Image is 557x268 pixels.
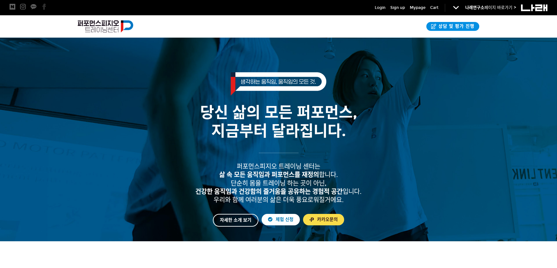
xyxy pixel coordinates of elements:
[303,214,344,225] a: 카카오문의
[231,180,327,187] span: 단순히 몸을 트레이닝 하는 곳이 아닌,
[200,103,357,140] span: 당신 삶의 모든 퍼포먼스, 지금부터 달라집니다.
[231,72,326,95] img: 생각하는 움직임, 움직임의 모든 것.
[262,214,300,225] a: 체험 신청
[426,22,479,31] a: 상담 및 평가 진행
[410,4,425,11] a: Mypage
[430,4,438,11] a: Cart
[465,5,516,10] a: 나래연구소페이지 바로가기 >
[390,4,405,11] a: Sign up
[219,171,338,179] span: 합니다.
[219,171,319,179] strong: 삶 속 모든 움직임과 퍼포먼스를 재정의
[213,196,344,204] span: 우리와 함께 여러분의 삶은 더욱 풍요로워질거에요.
[195,188,343,195] strong: 건강한 움직임과 건강함의 즐거움을 공유하는 경험적 공간
[375,4,386,11] a: Login
[465,5,484,10] strong: 나래연구소
[213,214,258,227] a: 자세한 소개 보기
[437,23,474,30] span: 상담 및 평가 진행
[195,188,362,195] span: 입니다.
[237,163,320,170] span: 퍼포먼스피지오 트레이닝 센터는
